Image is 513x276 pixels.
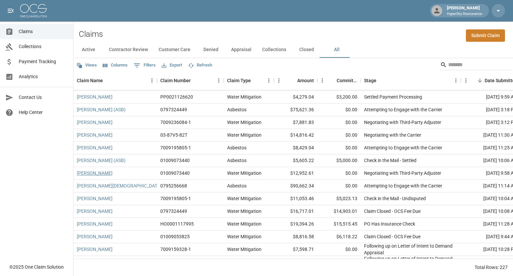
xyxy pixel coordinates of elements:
[364,243,458,256] div: Following up on Letter of Intent to Demand Appraisal
[101,60,129,71] button: Select columns
[196,42,226,58] button: Denied
[103,76,112,85] button: Sort
[274,218,317,231] div: $19,394.26
[317,256,361,269] div: $6,412.30
[274,256,317,269] div: $17,077.30
[440,59,512,72] div: Search
[364,119,441,126] div: Negotiating with Third-Party Adjuster
[317,71,361,90] div: Committed Amount
[327,76,337,85] button: Sort
[160,144,191,151] div: 7009195805-1
[227,106,246,113] div: Asbestos
[160,132,187,138] div: 03-87V5-82T
[364,71,376,90] div: Stage
[227,132,262,138] div: Water Mitigation
[274,71,317,90] div: Amount
[4,4,17,17] button: open drawer
[274,142,317,154] div: $8,429.04
[227,170,262,176] div: Water Mitigation
[297,71,314,90] div: Amount
[77,106,126,113] a: [PERSON_NAME] (ASB)
[364,221,415,227] div: PO Has Insurance Check
[160,221,194,227] div: HO0001117995
[274,192,317,205] div: $11,053.46
[274,231,317,243] div: $8,816.58
[227,221,262,227] div: Water Mitigation
[364,157,416,164] div: Check in the Mail - Settled
[226,42,257,58] button: Appraisal
[104,42,153,58] button: Contractor Review
[19,58,68,65] span: Payment Tracking
[264,76,274,86] button: Menu
[364,195,426,202] div: Check in the Mail - Undisputed
[77,132,113,138] a: [PERSON_NAME]
[227,195,262,202] div: Water Mitigation
[361,71,461,90] div: Stage
[274,129,317,142] div: $14,816.42
[317,76,327,86] button: Menu
[160,195,191,202] div: 7009195805-1
[274,167,317,180] div: $12,952.61
[77,182,174,189] a: [PERSON_NAME][DEMOGRAPHIC_DATA] (ASB)
[364,233,420,240] div: Claim Closed - OCS Fee Due
[292,42,322,58] button: Closed
[77,246,113,253] a: [PERSON_NAME]
[227,246,262,253] div: Water Mitigation
[160,106,187,113] div: 0797324449
[274,243,317,256] div: $7,598.71
[79,29,103,39] h2: Claims
[227,182,246,189] div: Asbestos
[364,182,442,189] div: Attempting to Engage with the Carrier
[19,73,68,80] span: Analytics
[19,43,68,50] span: Collections
[447,11,482,17] p: HyperDry Restoration
[317,231,361,243] div: $6,118.22
[274,104,317,116] div: $75,621.36
[317,218,361,231] div: $15,515.45
[288,76,297,85] button: Sort
[20,4,47,17] img: ocs-logo-white-transparent.png
[251,76,260,85] button: Sort
[77,157,126,164] a: [PERSON_NAME] (ASB)
[317,192,361,205] div: $5,023.13
[322,42,352,58] button: All
[317,91,361,104] div: $3,200.00
[224,71,274,90] div: Claim Type
[317,167,361,180] div: $0.00
[160,157,190,164] div: 01009073440
[73,42,104,58] button: Active
[257,42,292,58] button: Collections
[157,71,224,90] div: Claim Number
[19,28,68,35] span: Claims
[160,182,187,189] div: 0795256668
[160,60,184,71] button: Export
[317,180,361,192] div: $0.00
[153,42,196,58] button: Customer Care
[160,246,191,253] div: 7009159328-1
[214,76,224,86] button: Menu
[77,221,113,227] a: [PERSON_NAME]
[73,71,157,90] div: Claim Name
[77,119,113,126] a: [PERSON_NAME]
[77,144,113,151] a: [PERSON_NAME]
[364,94,422,100] div: Settled Payment Processing
[77,71,103,90] div: Claim Name
[227,144,246,151] div: Asbestos
[19,94,68,101] span: Contact Us
[274,76,284,86] button: Menu
[227,94,262,100] div: Water Mitigation
[147,76,157,86] button: Menu
[475,76,485,85] button: Sort
[227,157,246,164] div: Asbestos
[444,5,485,17] div: [PERSON_NAME]
[364,132,421,138] div: Negotiating with the Carrier
[317,142,361,154] div: $0.00
[77,170,113,176] a: [PERSON_NAME]
[274,154,317,167] div: $5,605.22
[77,94,113,100] a: [PERSON_NAME]
[77,233,113,240] a: [PERSON_NAME]
[376,76,386,85] button: Sort
[274,180,317,192] div: $90,662.34
[461,76,471,86] button: Menu
[317,243,361,256] div: $0.00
